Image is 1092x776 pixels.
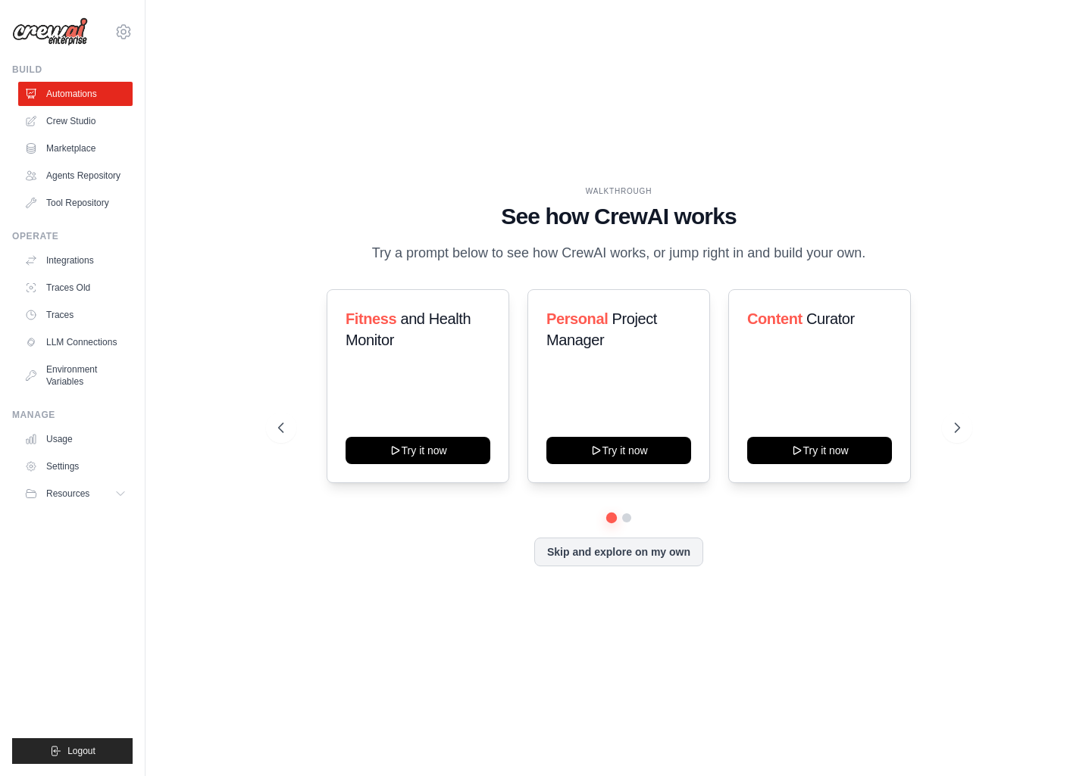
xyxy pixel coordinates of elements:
[18,454,133,478] a: Settings
[18,330,133,354] a: LLM Connections
[747,310,803,327] span: Content
[12,230,133,242] div: Operate
[18,427,133,451] a: Usage
[346,310,396,327] span: Fitness
[12,738,133,764] button: Logout
[18,303,133,327] a: Traces
[534,538,703,566] button: Skip and explore on my own
[546,310,608,327] span: Personal
[278,203,960,230] h1: See how CrewAI works
[12,17,88,46] img: Logo
[546,437,691,464] button: Try it now
[278,185,960,197] div: WALKTHROUGH
[346,310,471,348] span: and Health Monitor
[18,82,133,106] a: Automations
[18,164,133,188] a: Agents Repository
[747,437,892,464] button: Try it now
[546,310,657,348] span: Project Manager
[18,136,133,160] a: Marketplace
[18,357,133,394] a: Environment Variables
[18,481,133,506] button: Resources
[18,248,133,273] a: Integrations
[18,276,133,300] a: Traces Old
[346,437,490,464] button: Try it now
[365,242,874,264] p: Try a prompt below to see how CrewAI works, or jump right in and build your own.
[806,310,855,327] span: Curator
[12,409,133,421] div: Manage
[12,64,133,76] div: Build
[46,488,89,500] span: Resources
[18,191,133,215] a: Tool Repository
[18,109,133,133] a: Crew Studio
[67,745,95,757] span: Logout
